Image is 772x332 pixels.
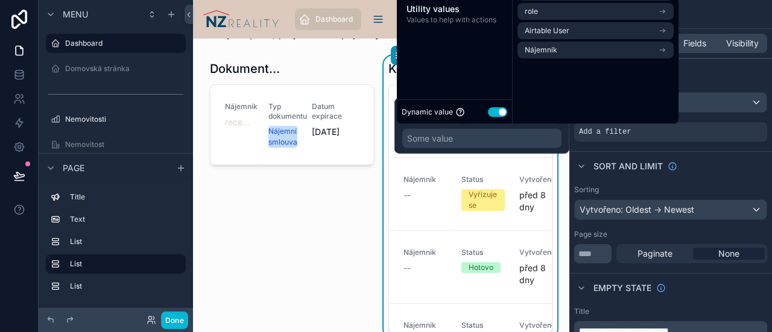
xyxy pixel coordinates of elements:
[46,34,186,53] a: Dashboard
[70,215,181,224] label: Text
[402,104,463,124] button: Status
[579,127,631,137] span: Add a filter
[519,262,548,286] p: před 8 dny
[389,157,552,230] a: Nájemník--StatusVyřizuje seVytvořenopřed 8 dny
[70,281,181,291] label: List
[70,259,176,269] label: List
[295,8,361,30] a: Dashboard
[469,262,493,273] div: Hotovo
[718,248,739,260] span: None
[461,248,505,257] span: Status
[403,262,411,274] span: --
[593,282,651,294] span: Empty state
[46,59,186,78] a: Domovská stránka
[70,192,181,202] label: Title
[461,175,505,184] span: Status
[519,189,548,213] p: před 8 dny
[315,14,353,24] span: Dashboard
[519,321,548,330] span: Vytvořeno
[403,189,411,201] span: --
[726,37,759,49] span: Visibility
[461,321,505,330] span: Status
[407,15,502,25] span: Values to help with actions
[469,189,498,211] div: Vyřizuje se
[63,8,88,20] span: Menu
[407,3,502,15] span: Utility values
[70,237,181,246] label: List
[403,321,447,330] span: Nájemník
[63,162,84,174] span: Page
[389,230,552,303] a: Nájemník--StatusHotovoVytvořenopřed 8 dny
[574,199,767,220] button: Vytvořeno: Oldest -> Newest
[574,230,607,239] label: Page size
[65,140,183,149] label: Nemovitost
[593,160,663,172] span: Sort And Limit
[65,39,179,48] label: Dashboard
[403,175,447,184] span: Nájemník
[65,64,183,74] label: Domovská stránka
[467,104,562,124] button: Is not equal to (!=)
[519,248,548,257] span: Vytvořeno
[46,110,186,129] a: Nemovitosti
[203,10,279,29] img: App logo
[407,133,453,145] div: Some value
[39,182,193,308] div: scrollable content
[574,185,599,195] label: Sorting
[289,6,495,33] div: scrollable content
[388,60,462,77] h1: Klientské dotazy
[403,248,447,257] span: Nájemník
[46,135,186,154] a: Nemovitost
[402,107,453,117] span: Dynamic value
[575,200,767,219] div: Vytvořeno: Oldest -> Newest
[389,85,552,157] a: NájemníkNájemník TestStatusČeká na vyřízeníVytvořenopřed 8 dny
[519,175,548,184] span: Vytvořeno
[638,248,672,260] span: Paginate
[65,114,183,124] label: Nemovitosti
[161,312,188,329] button: Done
[574,307,589,316] label: Title
[683,37,706,49] span: Fields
